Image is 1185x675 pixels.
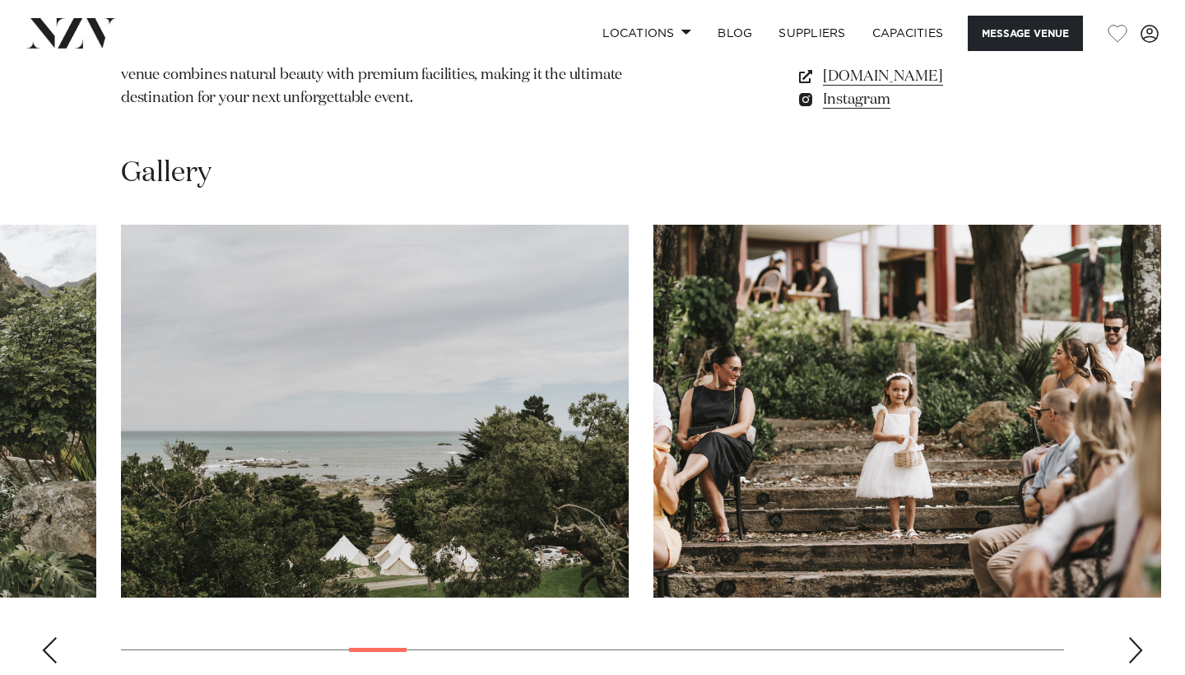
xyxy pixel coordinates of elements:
[796,87,1064,110] a: Instagram
[859,16,957,51] a: Capacities
[796,64,1064,87] a: [DOMAIN_NAME]
[765,16,858,51] a: SUPPLIERS
[589,16,704,51] a: Locations
[26,18,116,48] img: nzv-logo.png
[704,16,765,51] a: BLOG
[653,225,1161,598] swiper-slide: 9 / 29
[968,16,1083,51] button: Message Venue
[121,155,211,192] h2: Gallery
[121,225,629,598] swiper-slide: 8 / 29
